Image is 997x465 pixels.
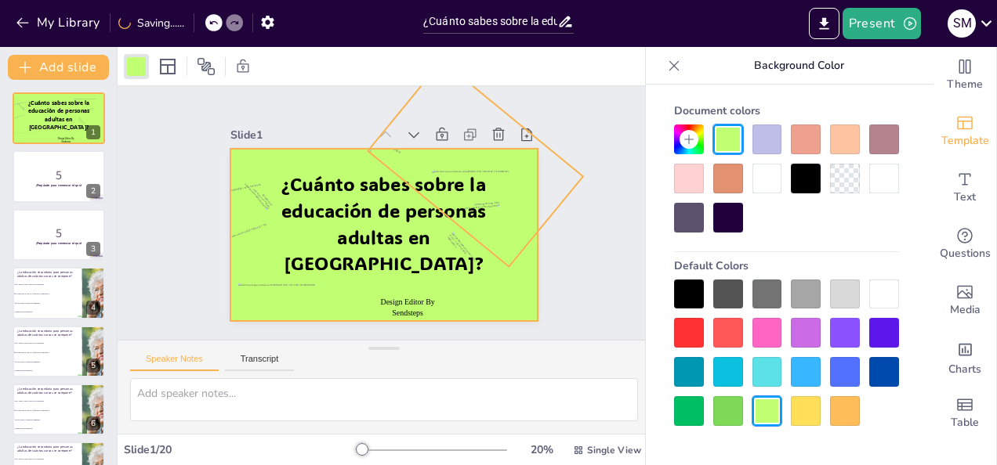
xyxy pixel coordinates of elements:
[15,428,81,430] span: Ninguna de las anteriores.
[523,442,560,457] div: 20 %
[15,302,81,304] span: De dos cursos, es una ESO adaptada.
[843,8,921,39] button: Present
[674,97,899,124] div: Document colors
[86,184,100,198] div: 2
[86,242,100,256] div: 3
[8,55,109,80] button: Add slide
[948,9,976,38] div: S M
[15,369,81,371] span: Ninguna de las anteriores.
[130,354,219,371] button: Speaker Notes
[15,293,81,294] span: No existe en los CEPAs, lo que hay se llama ESPA.
[15,360,81,362] span: De dos cursos, es una ESO adaptada.
[941,132,989,150] span: Template
[86,359,100,373] div: 5
[13,326,105,377] div: 5
[118,16,184,31] div: Saving......
[17,166,100,183] p: 5
[15,342,81,344] span: De 4 cursos, como la ESO en los institutos.
[12,10,107,35] button: My Library
[687,47,912,85] p: Background Color
[197,57,216,76] span: Position
[17,445,78,453] p: ¿La educación secundaria para personas adultas de cuántos cursos se compone?
[86,125,100,139] div: 1
[86,416,100,431] div: 6
[17,329,78,337] p: ¿La educación secundaria para personas adultas de cuántos cursos se compone?
[15,409,81,411] span: No existe en los CEPAs, lo que hay se llama ESPA.
[17,387,78,395] p: ¿La educación secundaria para personas adultas de cuántos cursos se compone?
[352,292,406,324] span: Design Editor By Sendsteps
[809,8,839,39] button: Export to PowerPoint
[951,414,979,431] span: Table
[950,301,981,319] span: Media
[948,361,981,378] span: Charts
[13,384,105,435] div: 6
[15,400,81,402] span: De 4 cursos, como la ESO en los institutos.
[36,183,82,187] strong: ¡Prepárate para comenzar el quiz!
[934,160,996,216] div: Add text boxes
[28,99,90,131] span: ¿Cuánto sabes sobre la educación de personas adultas en [GEOGRAPHIC_DATA]?
[934,329,996,385] div: Add charts and graphs
[948,8,976,39] button: S M
[17,225,100,242] p: 5
[934,216,996,272] div: Get real-time input from your audience
[86,301,100,315] div: 4
[13,92,105,144] div: 1
[270,142,494,303] span: ¿Cuánto sabes sobre la educación de personas adultas en [GEOGRAPHIC_DATA]?
[13,150,105,202] div: 2
[17,270,78,279] p: ¿La educación secundaria para personas adultas de cuántos cursos se compone?
[954,189,976,206] span: Text
[423,10,557,33] input: Insert title
[124,442,357,457] div: Slide 1 / 20
[934,47,996,103] div: Change the overall theme
[934,103,996,160] div: Add ready made slides
[58,137,74,143] span: Design Editor By Sendsteps
[15,351,81,352] span: No existe en los CEPAs, lo que hay se llama ESPA.
[674,252,899,279] div: Default Colors
[15,458,81,460] span: De 4 cursos, como la ESO en los institutos.
[225,354,295,371] button: Transcript
[15,283,81,285] span: De 4 cursos, como la ESO en los institutos.
[934,272,996,329] div: Add images, graphics, shapes or video
[260,84,395,140] div: Slide 1
[155,54,180,79] div: Layout
[13,209,105,261] div: 3
[587,444,641,456] span: Single View
[15,419,81,420] span: De dos cursos, es una ESO adaptada.
[947,76,983,93] span: Theme
[36,241,82,245] strong: ¡Prepárate para comenzar el quiz!
[940,245,991,262] span: Questions
[934,385,996,442] div: Add a table
[15,312,81,313] span: Ninguna de las anteriores.
[13,267,105,319] div: 4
